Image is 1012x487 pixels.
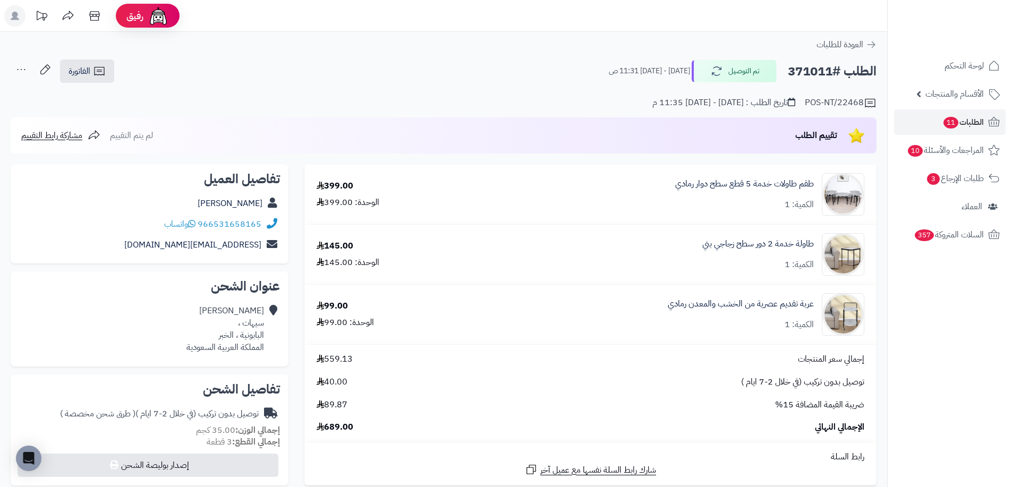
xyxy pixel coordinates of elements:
[788,61,877,82] h2: الطلب #371011
[942,115,984,130] span: الطلبات
[926,171,984,186] span: طلبات الإرجاع
[894,109,1006,135] a: الطلبات11
[126,10,143,22] span: رفيق
[805,97,877,109] div: POS-NT/22468
[822,173,864,216] img: 1741873745-1-90x90.jpg
[60,407,135,420] span: ( طرق شحن مخصصة )
[525,463,656,476] a: شارك رابط السلة نفسها مع عميل آخر
[908,145,923,157] span: 10
[164,218,195,230] a: واتساب
[894,166,1006,191] a: طلبات الإرجاع3
[927,173,940,185] span: 3
[198,218,261,230] a: 966531658165
[894,222,1006,247] a: السلات المتروكة357
[943,117,958,129] span: 11
[207,435,280,448] small: 3 قطعة
[894,138,1006,163] a: المراجعات والأسئلة10
[817,38,863,51] span: العودة للطلبات
[785,259,814,271] div: الكمية: 1
[232,435,280,448] strong: إجمالي القطع:
[317,353,353,365] span: 559.13
[69,65,90,78] span: الفاتورة
[702,238,814,250] a: طاولة خدمة 2 دور سطح زجاجي بني
[609,66,690,76] small: [DATE] - [DATE] 11:31 ص
[196,424,280,437] small: 35.00 كجم
[795,129,837,142] span: تقييم الطلب
[18,454,278,477] button: إصدار بوليصة الشحن
[19,173,280,185] h2: تفاصيل العميل
[21,129,100,142] a: مشاركة رابط التقييم
[235,424,280,437] strong: إجمالي الوزن:
[822,293,864,336] img: 1752927796-1-90x90.jpg
[19,383,280,396] h2: تفاصيل الشحن
[945,58,984,73] span: لوحة التحكم
[21,129,82,142] span: مشاركة رابط التقييم
[19,280,280,293] h2: عنوان الشحن
[915,229,934,241] span: 357
[198,197,262,210] a: [PERSON_NAME]
[775,399,864,411] span: ضريبة القيمة المضافة 15%
[124,238,261,251] a: [EMAIL_ADDRESS][DOMAIN_NAME]
[798,353,864,365] span: إجمالي سعر المنتجات
[317,257,379,269] div: الوحدة: 145.00
[317,240,353,252] div: 145.00
[785,319,814,331] div: الكمية: 1
[317,317,374,329] div: الوحدة: 99.00
[317,196,379,209] div: الوحدة: 399.00
[317,180,353,192] div: 399.00
[925,87,984,101] span: الأقسام والمنتجات
[741,376,864,388] span: توصيل بدون تركيب (في خلال 2-7 ايام )
[668,298,814,310] a: عربة تقديم عصرية من الخشب والمعدن رمادي
[815,421,864,433] span: الإجمالي النهائي
[317,421,353,433] span: 689.00
[652,97,795,109] div: تاريخ الطلب : [DATE] - [DATE] 11:35 م
[148,5,169,27] img: ai-face.png
[540,464,656,476] span: شارك رابط السلة نفسها مع عميل آخر
[817,38,877,51] a: العودة للطلبات
[317,376,347,388] span: 40.00
[692,60,777,82] button: تم التوصيل
[914,227,984,242] span: السلات المتروكة
[317,300,348,312] div: 99.00
[110,129,153,142] span: لم يتم التقييم
[894,53,1006,79] a: لوحة التحكم
[186,305,264,353] div: [PERSON_NAME] سيهات ، البابونية ، الخبر المملكة العربية السعودية
[60,59,114,83] a: الفاتورة
[60,408,259,420] div: توصيل بدون تركيب (في خلال 2-7 ايام )
[309,451,872,463] div: رابط السلة
[317,399,347,411] span: 89.87
[28,5,55,29] a: تحديثات المنصة
[894,194,1006,219] a: العملاء
[907,143,984,158] span: المراجعات والأسئلة
[675,178,814,190] a: طقم طاولات خدمة 5 قطع سطح دوار رمادي
[822,233,864,276] img: 1752926710-1-90x90.jpg
[962,199,982,214] span: العملاء
[16,446,41,471] div: Open Intercom Messenger
[785,199,814,211] div: الكمية: 1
